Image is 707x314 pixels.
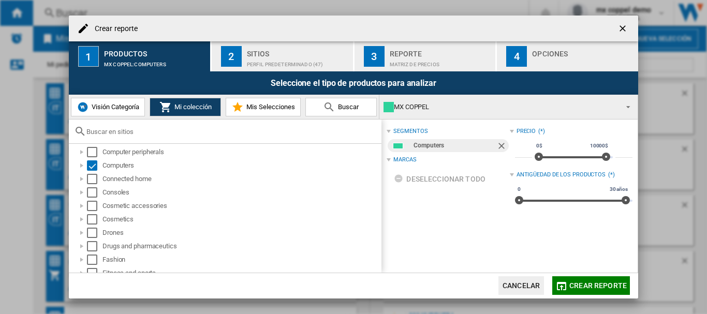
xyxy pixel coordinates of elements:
[364,46,385,67] div: 3
[506,46,527,67] div: 4
[588,142,610,150] span: 10000$
[226,98,301,116] button: Mis Selecciones
[150,98,221,116] button: Mi colección
[517,127,536,136] div: Precio
[77,101,89,113] img: wiser-icon-blue.png
[69,71,638,95] div: Seleccione el tipo de productos para analizar
[87,147,102,157] md-checkbox: Select
[244,103,295,111] span: Mis Selecciones
[86,128,376,136] input: Buscar en sitios
[535,142,544,150] span: 0$
[104,56,206,67] div: MX COPPEL:Computers
[394,170,485,188] div: Deseleccionar todo
[172,103,212,111] span: Mi colección
[102,147,380,157] div: Computer peripherals
[102,255,380,265] div: Fashion
[221,46,242,67] div: 2
[390,56,492,67] div: Matriz de precios
[569,281,627,290] span: Crear reporte
[247,56,349,67] div: Perfil predeterminado (47)
[608,185,629,193] span: 30 años
[516,185,522,193] span: 0
[384,100,617,114] div: MX COPPEL
[78,46,99,67] div: 1
[552,276,630,295] button: Crear reporte
[414,139,496,152] div: Computers
[87,241,102,251] md-checkbox: Select
[613,18,634,39] button: getI18NText('BUTTONS.CLOSE_DIALOG')
[90,24,138,34] h4: Crear reporte
[532,46,634,56] div: Opciones
[102,214,380,225] div: Cosmetics
[69,41,211,71] button: 1 Productos MX COPPEL:Computers
[247,46,349,56] div: Sitios
[102,187,380,198] div: Consoles
[102,160,380,171] div: Computers
[617,23,630,36] ng-md-icon: getI18NText('BUTTONS.CLOSE_DIALOG')
[87,174,102,184] md-checkbox: Select
[391,170,489,188] button: Deseleccionar todo
[497,41,638,71] button: 4 Opciones
[71,98,145,116] button: Visión Categoría
[390,46,492,56] div: Reporte
[102,241,380,251] div: Drugs and pharmaceutics
[87,160,102,171] md-checkbox: Select
[305,98,377,116] button: Buscar
[87,255,102,265] md-checkbox: Select
[393,127,428,136] div: segmentos
[87,214,102,225] md-checkbox: Select
[87,228,102,238] md-checkbox: Select
[393,156,416,164] div: Marcas
[102,174,380,184] div: Connected home
[102,228,380,238] div: Drones
[102,268,380,278] div: Fitness and sports
[355,41,497,71] button: 3 Reporte Matriz de precios
[87,268,102,278] md-checkbox: Select
[498,276,544,295] button: Cancelar
[496,141,509,153] ng-md-icon: Quitar
[102,201,380,211] div: Cosmetic accessories
[104,46,206,56] div: Productos
[87,187,102,198] md-checkbox: Select
[335,103,359,111] span: Buscar
[517,171,606,179] div: Antigüedad de los productos
[212,41,354,71] button: 2 Sitios Perfil predeterminado (47)
[87,201,102,211] md-checkbox: Select
[89,103,139,111] span: Visión Categoría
